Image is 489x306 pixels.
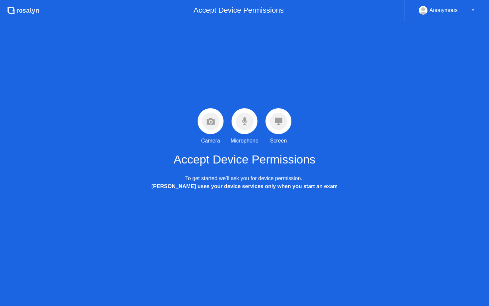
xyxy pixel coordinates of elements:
b: [PERSON_NAME] uses your device services only when you start an exam [151,183,338,189]
div: Camera [201,137,220,145]
div: To get started we’ll ask you for device permission.. [151,174,338,190]
div: ▼ [471,6,475,15]
div: Screen [270,137,287,145]
h1: Accept Device Permissions [174,151,315,168]
div: Microphone [231,137,258,145]
div: Anonymous [429,6,458,15]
